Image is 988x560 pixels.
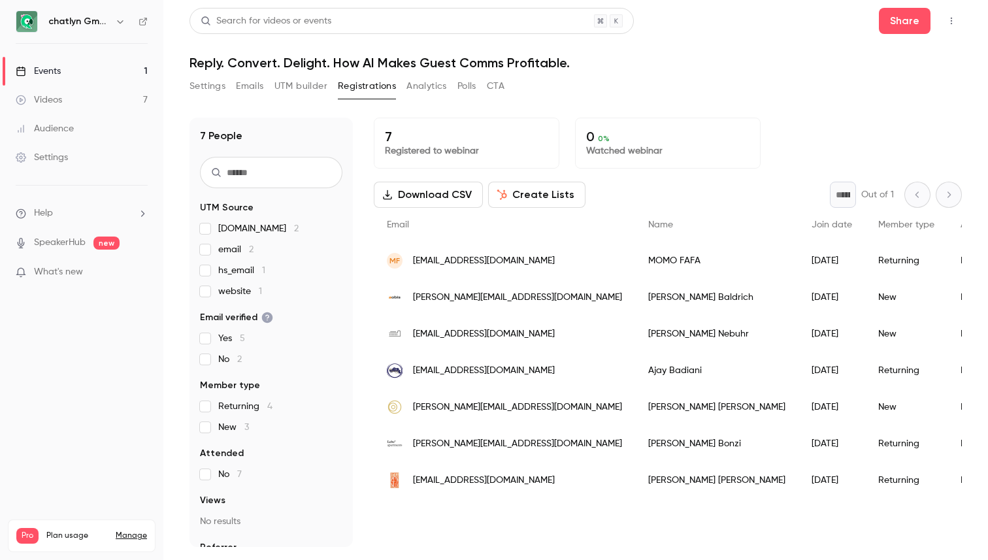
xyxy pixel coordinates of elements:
button: UTM builder [274,76,327,97]
span: Attended [200,447,244,460]
span: email [218,243,254,256]
p: Watched webinar [586,144,749,157]
span: website [218,285,262,298]
div: Returning [865,425,947,462]
p: Registered to webinar [385,144,548,157]
span: Member type [200,379,260,392]
div: [PERSON_NAME] [PERSON_NAME] [635,462,799,499]
div: Events [16,65,61,78]
span: MF [389,255,400,267]
span: No [218,468,242,481]
span: Join date [812,220,852,229]
span: 5 [240,334,245,343]
h6: chatlyn GmbH [48,15,110,28]
span: Email verified [200,311,273,324]
img: auricair.com [387,363,403,378]
div: New [865,279,947,316]
div: New [865,389,947,425]
div: Videos [16,93,62,107]
button: Registrations [338,76,396,97]
button: Emails [236,76,263,97]
img: hospitalityinsights.co.za [387,399,403,415]
span: new [93,237,120,250]
span: 4 [267,402,272,411]
div: [PERSON_NAME] Nebuhr [635,316,799,352]
span: Yes [218,332,245,345]
button: Share [879,8,930,34]
p: 0 [586,129,749,144]
div: [DATE] [799,425,865,462]
span: Views [200,494,225,507]
span: 1 [262,266,265,275]
button: Analytics [406,76,447,97]
span: hs_email [218,264,265,277]
img: aobis.de [387,289,403,305]
button: CTA [487,76,504,97]
span: [EMAIL_ADDRESS][DOMAIN_NAME] [413,327,555,341]
div: [PERSON_NAME] [PERSON_NAME] [635,389,799,425]
button: Download CSV [374,182,483,208]
span: 0 % [598,134,610,143]
button: Create Lists [488,182,585,208]
span: 7 [237,470,242,479]
span: Returning [218,400,272,413]
div: Audience [16,122,74,135]
img: lebe-apartments.com [387,436,403,452]
img: hotelset.sk [387,472,403,488]
h1: 7 People [200,128,242,144]
div: [PERSON_NAME] Bonzi [635,425,799,462]
span: [EMAIL_ADDRESS][DOMAIN_NAME] [413,474,555,487]
span: Member type [878,220,934,229]
p: No results [200,515,342,528]
span: [DOMAIN_NAME] [218,222,299,235]
div: Returning [865,242,947,279]
div: MOMO FAFA [635,242,799,279]
div: Search for videos or events [201,14,331,28]
span: Plan usage [46,531,108,541]
span: No [218,353,242,366]
div: [PERSON_NAME] Baldrich [635,279,799,316]
p: 7 [385,129,548,144]
span: [PERSON_NAME][EMAIL_ADDRESS][DOMAIN_NAME] [413,401,622,414]
span: [PERSON_NAME][EMAIL_ADDRESS][DOMAIN_NAME] [413,291,622,305]
span: Help [34,206,53,220]
p: Out of 1 [861,188,894,201]
span: [EMAIL_ADDRESS][DOMAIN_NAME] [413,254,555,268]
span: Referrer [200,541,237,554]
span: UTM Source [200,201,254,214]
span: 2 [249,245,254,254]
div: Returning [865,462,947,499]
span: 2 [237,355,242,364]
span: Pro [16,528,39,544]
div: Returning [865,352,947,389]
span: 1 [259,287,262,296]
span: Email [387,220,409,229]
div: [DATE] [799,316,865,352]
span: New [218,421,249,434]
a: Manage [116,531,147,541]
span: 3 [244,423,249,432]
button: Settings [189,76,225,97]
img: hotel-alte-werft.de [387,326,403,342]
span: [EMAIL_ADDRESS][DOMAIN_NAME] [413,364,555,378]
div: [DATE] [799,279,865,316]
img: chatlyn GmbH [16,11,37,32]
button: Polls [457,76,476,97]
li: help-dropdown-opener [16,206,148,220]
span: [PERSON_NAME][EMAIL_ADDRESS][DOMAIN_NAME] [413,437,622,451]
span: Name [648,220,673,229]
a: SpeakerHub [34,236,86,250]
div: Settings [16,151,68,164]
div: [DATE] [799,462,865,499]
span: What's new [34,265,83,279]
div: New [865,316,947,352]
div: [DATE] [799,389,865,425]
div: [DATE] [799,242,865,279]
div: Ajay Badiani [635,352,799,389]
h1: Reply. Convert. Delight. How AI Makes Guest Comms Profitable. [189,55,962,71]
div: [DATE] [799,352,865,389]
span: 2 [294,224,299,233]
